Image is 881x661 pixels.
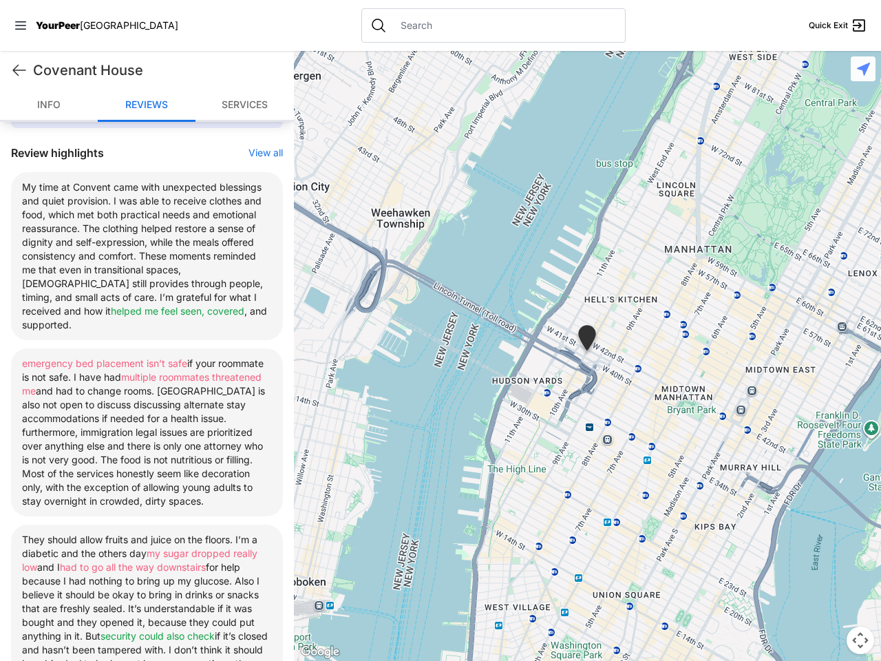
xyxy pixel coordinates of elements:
[11,145,104,161] h3: Review highlights
[60,561,206,573] span: had to go all the way downstairs
[248,146,283,160] button: View all
[11,348,283,516] li: if your roommate is not safe. I have had and had to change rooms. [GEOGRAPHIC_DATA] is also not o...
[33,61,283,80] h1: Covenant House
[36,19,80,31] span: YourPeer
[80,19,178,31] span: [GEOGRAPHIC_DATA]
[36,21,178,30] a: YourPeer[GEOGRAPHIC_DATA]
[98,90,195,122] a: Reviews
[297,643,343,661] img: Google
[297,643,343,661] a: Open this area in Google Maps (opens a new window)
[809,17,867,34] a: Quick Exit
[195,90,293,122] a: Services
[100,630,215,642] span: security could also check
[111,305,244,317] span: helped me feel seen, covered
[392,19,617,32] input: Search
[11,172,283,340] li: My time at Convent came with unexpected blessings and quiet provision. I was able to receive clot...
[847,627,874,654] button: Map camera controls
[22,371,262,397] span: multiple roommates threatened me
[22,357,187,369] span: emergency bed placement isn’t safe
[809,20,848,31] span: Quick Exit
[575,325,599,356] div: New York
